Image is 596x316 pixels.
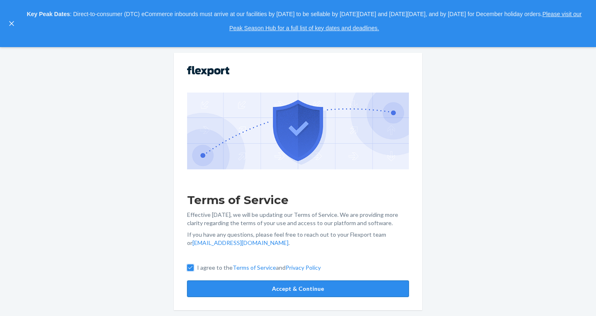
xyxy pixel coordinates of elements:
[187,211,409,227] p: Effective [DATE], we will be updating our Terms of Service. We are providing more clarity regardi...
[187,230,409,247] p: If you have any questions, please feel free to reach out to your Flexport team or .
[233,264,276,271] a: Terms of Service
[187,66,229,76] img: Flexport logo
[187,280,409,297] button: Accept & Continue
[192,239,288,246] a: [EMAIL_ADDRESS][DOMAIN_NAME]
[27,11,70,17] strong: Key Peak Dates
[229,11,582,31] a: Please visit our Peak Season Hub for a full list of key dates and deadlines.
[187,93,409,169] img: GDPR Compliance
[20,7,589,35] p: : Direct-to-consumer (DTC) eCommerce inbounds must arrive at our facilities by [DATE] to be sella...
[187,264,194,271] input: I agree to theTerms of ServiceandPrivacy Policy
[197,264,321,272] p: I agree to the and
[7,19,16,28] button: close,
[286,264,321,271] a: Privacy Policy
[187,192,409,207] h1: Terms of Service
